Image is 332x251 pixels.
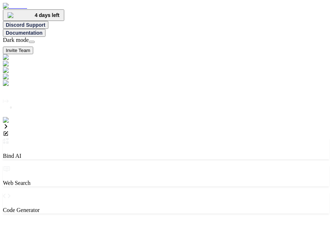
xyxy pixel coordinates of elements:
[6,22,45,28] span: Discord Support
[3,180,329,186] p: Web Search
[3,117,26,124] img: settings
[3,74,35,80] img: githubDark
[3,21,48,29] button: Discord Support
[8,12,35,18] img: premium
[35,12,59,18] span: 4 days left
[3,61,41,67] img: darkAi-studio
[3,153,329,159] p: Bind AI
[3,207,329,213] p: Code Generator
[3,54,30,61] img: darkChat
[3,67,30,74] img: darkChat
[3,80,39,87] img: cloudideIcon
[3,29,45,37] button: Documentation
[6,30,43,36] span: Documentation
[3,9,64,21] button: premium4 days left
[3,37,29,43] span: Dark mode
[3,47,33,54] button: Invite Team
[3,3,27,9] img: Bind AI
